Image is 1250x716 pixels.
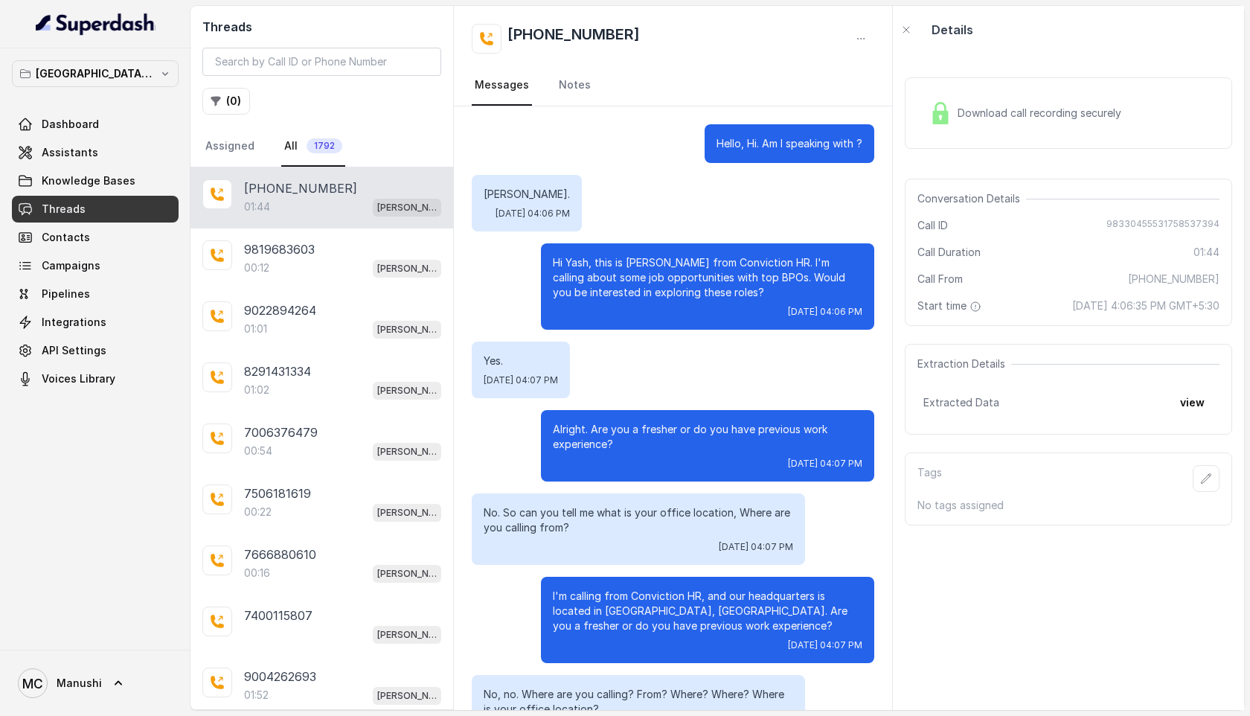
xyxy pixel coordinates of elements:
[42,202,86,217] span: Threads
[244,444,272,458] p: 00:54
[12,337,179,364] a: API Settings
[12,662,179,704] a: Manushi
[244,383,269,397] p: 01:02
[472,65,874,106] nav: Tabs
[377,383,437,398] p: [PERSON_NAME] Mumbai Conviction HR Outbound Assistant
[1193,245,1219,260] span: 01:44
[917,357,1011,371] span: Extraction Details
[917,218,948,233] span: Call ID
[42,173,135,188] span: Knowledge Bases
[202,127,441,167] nav: Tabs
[377,688,437,703] p: [PERSON_NAME] Mumbai Conviction HR Outbound Assistant
[917,298,984,313] span: Start time
[42,287,90,301] span: Pipelines
[484,354,558,368] p: Yes.
[1106,218,1219,233] span: 98330455531758537394
[507,24,640,54] h2: [PHONE_NUMBER]
[958,106,1127,121] span: Download call recording securely
[244,688,269,703] p: 01:52
[307,138,342,153] span: 1792
[244,546,316,563] p: 7666880610
[42,371,115,386] span: Voices Library
[484,374,558,386] span: [DATE] 04:07 PM
[917,245,981,260] span: Call Duration
[377,261,437,276] p: [PERSON_NAME] Mumbai Conviction HR Outbound Assistant
[377,566,437,581] p: [PERSON_NAME] Mumbai Conviction HR Outbound Assistant
[244,505,272,520] p: 00:22
[42,145,98,160] span: Assistants
[377,444,437,459] p: [PERSON_NAME] Mumbai Conviction HR Outbound Assistant
[244,566,270,581] p: 00:16
[917,498,1219,513] p: No tags assigned
[281,127,345,167] a: All1792
[12,167,179,194] a: Knowledge Bases
[244,240,315,258] p: 9819683603
[484,187,570,202] p: [PERSON_NAME].
[42,230,90,245] span: Contacts
[788,306,862,318] span: [DATE] 04:06 PM
[1072,298,1219,313] span: [DATE] 4:06:35 PM GMT+5:30
[12,60,179,87] button: [GEOGRAPHIC_DATA] - [GEOGRAPHIC_DATA] - [GEOGRAPHIC_DATA]
[377,200,437,215] p: [PERSON_NAME] Mumbai Conviction HR Outbound Assistant
[917,191,1026,206] span: Conversation Details
[244,322,267,336] p: 01:01
[377,322,437,337] p: [PERSON_NAME] Mumbai Conviction HR Outbound Assistant
[202,48,441,76] input: Search by Call ID or Phone Number
[788,639,862,651] span: [DATE] 04:07 PM
[244,199,270,214] p: 01:44
[12,365,179,392] a: Voices Library
[788,458,862,470] span: [DATE] 04:07 PM
[244,485,311,502] p: 7506181619
[12,139,179,166] a: Assistants
[42,258,100,273] span: Campaigns
[932,21,973,39] p: Details
[717,136,862,151] p: Hello, Hi. Am I speaking with ?
[484,505,793,535] p: No. So can you tell me what is your office location, Where are you calling from?
[12,309,179,336] a: Integrations
[553,589,862,633] p: I'm calling from Conviction HR, and our headquarters is located in [GEOGRAPHIC_DATA], [GEOGRAPHIC...
[36,65,155,83] p: [GEOGRAPHIC_DATA] - [GEOGRAPHIC_DATA] - [GEOGRAPHIC_DATA]
[923,395,999,410] span: Extracted Data
[917,272,963,287] span: Call From
[1128,272,1219,287] span: [PHONE_NUMBER]
[36,12,156,36] img: light.svg
[917,465,942,492] p: Tags
[719,541,793,553] span: [DATE] 04:07 PM
[12,196,179,223] a: Threads
[12,252,179,279] a: Campaigns
[377,627,437,642] p: [PERSON_NAME] Mumbai Conviction HR Outbound Assistant
[12,224,179,251] a: Contacts
[553,422,862,452] p: Alright. Are you a fresher or do you have previous work experience?
[1171,389,1214,416] button: view
[57,676,102,691] span: Manushi
[202,18,441,36] h2: Threads
[22,676,43,691] text: MC
[202,127,257,167] a: Assigned
[553,255,862,300] p: Hi Yash, this is [PERSON_NAME] from Conviction HR. I'm calling about some job opportunities with ...
[472,65,532,106] a: Messages
[244,301,316,319] p: 9022894264
[244,607,312,624] p: 7400115807
[42,117,99,132] span: Dashboard
[42,315,106,330] span: Integrations
[244,260,269,275] p: 00:12
[496,208,570,220] span: [DATE] 04:06 PM
[244,423,318,441] p: 7006376479
[12,111,179,138] a: Dashboard
[244,362,311,380] p: 8291431334
[42,343,106,358] span: API Settings
[244,179,357,197] p: [PHONE_NUMBER]
[929,102,952,124] img: Lock Icon
[244,668,316,685] p: 9004262693
[12,281,179,307] a: Pipelines
[556,65,594,106] a: Notes
[202,88,250,115] button: (0)
[377,505,437,520] p: [PERSON_NAME] Mumbai Conviction HR Outbound Assistant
